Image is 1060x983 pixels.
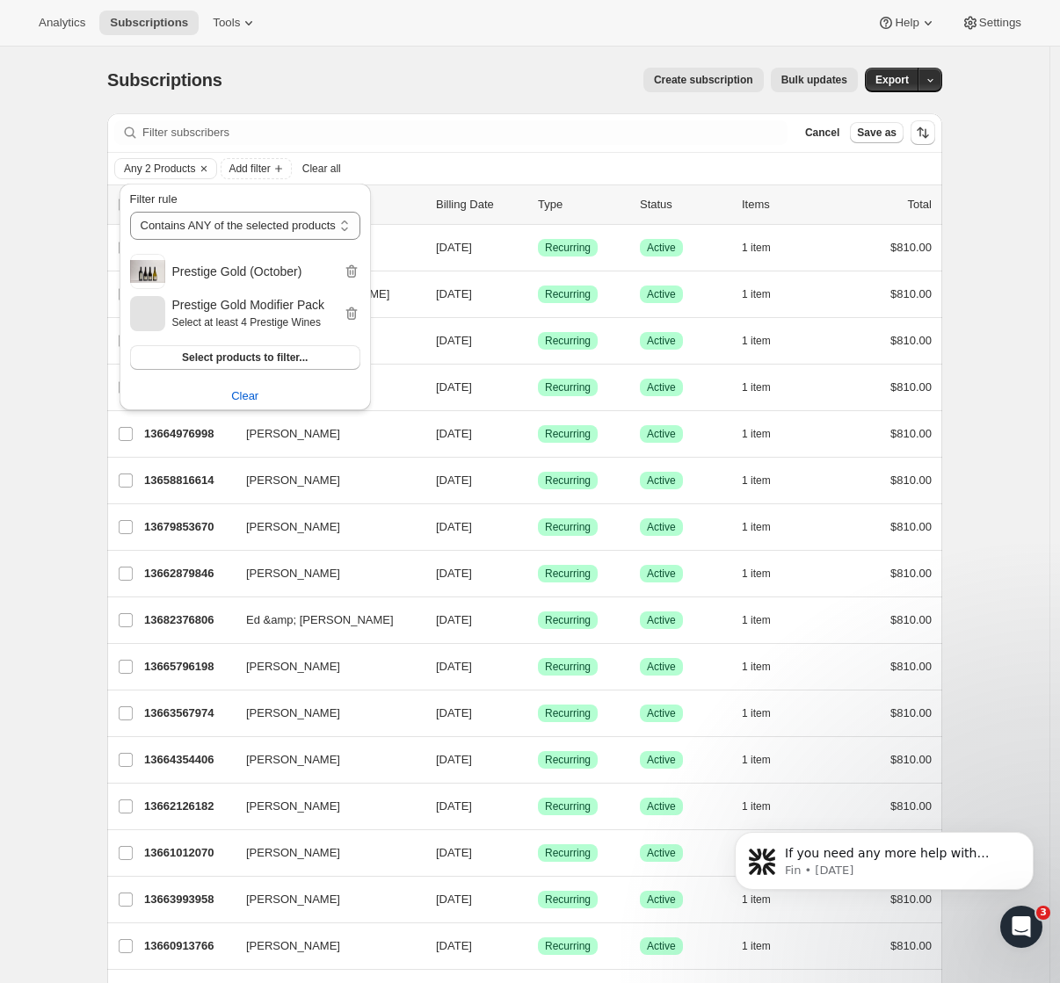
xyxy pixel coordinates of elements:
span: Recurring [545,846,591,860]
button: Tools [202,11,268,35]
span: Active [647,613,676,627]
p: Status [640,196,728,213]
span: $810.00 [890,334,932,347]
button: Cancel [798,122,846,143]
div: 13682376806Ed &amp; [PERSON_NAME][DATE]SuccessRecurringSuccessActive1 item$810.00 [144,608,932,632]
button: [PERSON_NAME] [236,420,411,448]
button: [PERSON_NAME] [236,513,411,541]
p: 13663567974 [144,705,232,722]
span: Filter rule [130,192,178,206]
span: $810.00 [890,380,932,394]
button: [PERSON_NAME] [236,699,411,727]
button: Ed &amp; [PERSON_NAME] [236,606,411,634]
span: Active [647,241,676,255]
span: 1 item [742,334,771,348]
p: 13658816614 [144,472,232,489]
h2: Prestige Gold Modifier Pack [172,296,343,314]
button: 1 item [742,515,790,539]
span: Bulk updates [781,73,847,87]
span: 1 item [742,753,771,767]
span: $810.00 [890,287,932,300]
span: Active [647,567,676,581]
span: Recurring [545,520,591,534]
span: Active [647,660,676,674]
button: 1 item [742,654,790,679]
span: Recurring [545,380,591,394]
span: $810.00 [890,706,932,719]
span: 1 item [742,473,771,488]
span: [DATE] [436,241,472,254]
p: 13664354406 [144,751,232,769]
button: 1 item [742,701,790,726]
button: [PERSON_NAME] [236,792,411,820]
span: Clear all [302,162,341,176]
button: [PERSON_NAME] [236,653,411,681]
button: Subscriptions [99,11,199,35]
span: 1 item [742,241,771,255]
button: Analytics [28,11,96,35]
div: 13664354406[PERSON_NAME][DATE]SuccessRecurringSuccessActive1 item$810.00 [144,748,932,772]
button: 1 item [742,282,790,307]
span: Active [647,753,676,767]
span: [PERSON_NAME] [246,844,340,862]
span: [DATE] [436,893,472,906]
button: 1 item [742,934,790,958]
div: 13662879846[PERSON_NAME][DATE]SuccessRecurringSuccessActive1 item$810.00 [144,561,932,586]
p: Select at least 4 Prestige Wines [172,314,343,331]
span: Active [647,706,676,720]
span: [DATE] [436,427,472,440]
span: $810.00 [890,753,932,766]
span: [DATE] [436,706,472,719]
span: Active [647,893,676,907]
button: 1 item [742,748,790,772]
span: Recurring [545,660,591,674]
div: 13663961190[PERSON_NAME][DATE]SuccessRecurringSuccessActive1 item$810.00 [144,235,932,260]
span: $810.00 [890,520,932,533]
p: Billing Date [436,196,524,213]
span: [PERSON_NAME] [246,425,340,443]
div: 13661012070[PERSON_NAME][DATE]SuccessRecurringSuccessActive1 item$810.00 [144,841,932,865]
span: Active [647,939,676,953]
span: 1 item [742,613,771,627]
button: 1 item [742,608,790,632]
button: [PERSON_NAME] [236,746,411,774]
span: [PERSON_NAME] [246,798,340,815]
span: Select products to filter... [182,351,308,365]
div: 13663567974[PERSON_NAME][DATE]SuccessRecurringSuccessActive1 item$810.00 [144,701,932,726]
span: Tools [213,16,240,30]
button: 1 item [742,468,790,493]
iframe: Intercom notifications message [708,795,1060,936]
iframe: Intercom live chat [1000,906,1042,948]
span: 1 item [742,567,771,581]
span: 1 item [742,427,771,441]
button: [PERSON_NAME] [236,839,411,867]
p: Total [908,196,932,213]
span: Active [647,799,676,813]
button: Sort the results [911,120,935,145]
p: 13662126182 [144,798,232,815]
span: [DATE] [436,473,472,487]
div: 13658816614[PERSON_NAME][DATE]SuccessRecurringSuccessActive1 item$810.00 [144,468,932,493]
span: Active [647,380,676,394]
button: Add filter [221,158,291,179]
button: 1 item [742,375,790,400]
span: [DATE] [436,380,472,394]
span: Active [647,846,676,860]
button: Clear all [295,158,348,179]
span: $810.00 [890,427,932,440]
span: Recurring [545,893,591,907]
span: Subscriptions [107,70,222,90]
button: Clear subscription product filter [120,382,371,410]
button: Export [865,68,919,92]
div: Type [538,196,626,213]
span: $810.00 [890,473,932,487]
span: [DATE] [436,520,472,533]
p: 13662879846 [144,565,232,582]
button: 1 item [742,794,790,819]
span: Export [875,73,909,87]
span: $810.00 [890,660,932,673]
span: [PERSON_NAME] [246,891,340,908]
button: Help [867,11,947,35]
